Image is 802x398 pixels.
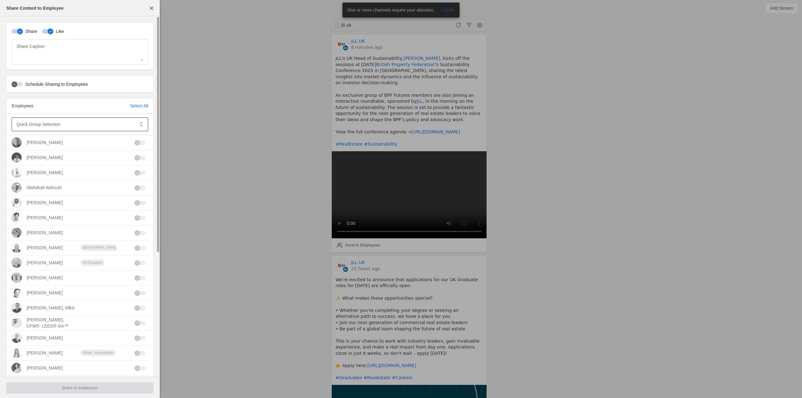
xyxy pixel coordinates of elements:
img: cache [12,258,22,268]
img: cache [12,228,22,238]
div: [PERSON_NAME] [27,275,63,281]
img: cache [12,363,22,373]
img: cache [12,137,22,147]
img: cache [12,348,22,358]
div: UK Occupiers [81,260,104,266]
div: [PERSON_NAME] [27,290,63,296]
img: cache [12,168,22,178]
div: [GEOGRAPHIC_DATA] [81,245,117,251]
div: [PERSON_NAME] [27,335,63,341]
img: cache [12,183,22,193]
img: cache [12,303,22,313]
div: [PERSON_NAME], MBA [27,305,75,311]
div: Global - Sustainability [81,350,115,356]
div: [PERSON_NAME] [27,350,63,356]
img: cache [12,243,22,253]
label: Like [53,28,64,34]
label: Share [23,28,37,34]
div: [PERSON_NAME] [27,215,63,221]
div: [PERSON_NAME] [27,365,63,371]
div: [PERSON_NAME] [27,260,63,266]
div: [PERSON_NAME] [27,245,63,251]
img: cache [12,152,22,163]
mat-label: Quick Group Selection [17,121,60,128]
div: Abdulkafi Aldroubi [27,184,62,191]
div: [PERSON_NAME] [27,139,63,146]
label: Schedule Sharing to Employees [23,81,88,87]
div: [PERSON_NAME] [27,199,63,206]
div: Share Content to Employee [6,5,64,11]
div: [PERSON_NAME], CFM®, LEED® GA™ [27,317,76,329]
img: cache [12,318,22,328]
mat-label: Share Caption [17,43,45,50]
span: Employees [12,103,33,108]
img: cache [12,213,22,223]
div: Select All [130,103,148,109]
img: cache [12,288,22,298]
div: [PERSON_NAME] [27,230,63,236]
div: [PERSON_NAME] [27,169,63,176]
img: cache [12,273,22,283]
img: cache [12,333,22,343]
div: [PERSON_NAME] [27,154,63,161]
img: cache [12,198,22,208]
